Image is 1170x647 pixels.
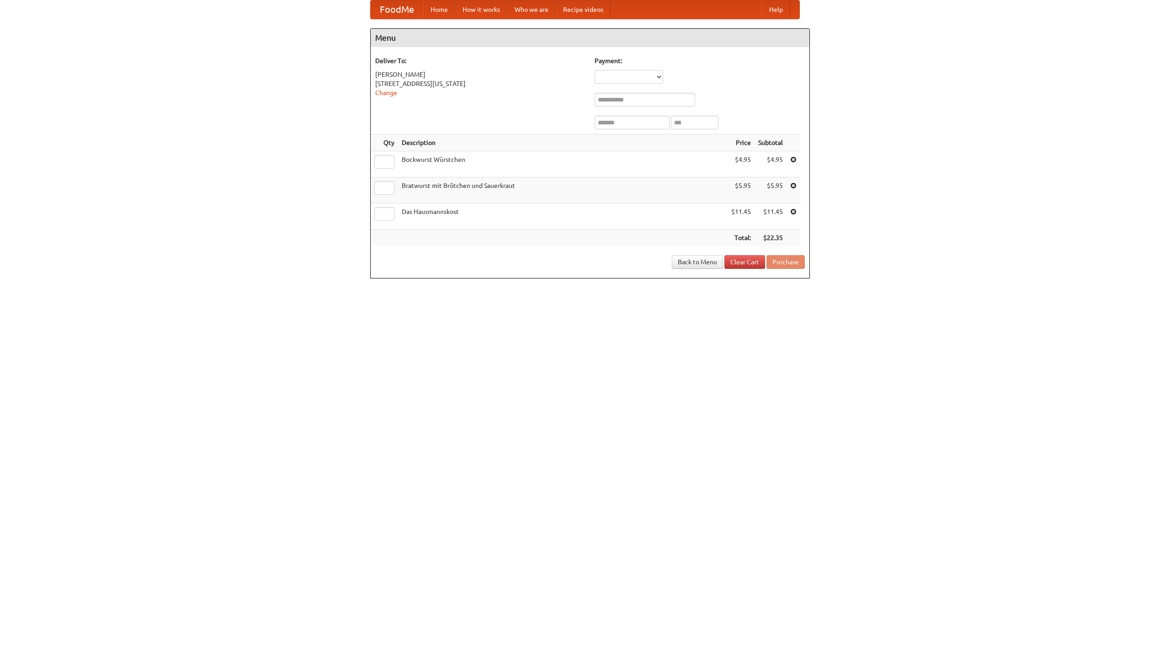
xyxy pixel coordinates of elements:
[398,177,728,203] td: Bratwurst mit Brötchen und Sauerkraut
[728,230,755,246] th: Total:
[755,203,787,230] td: $11.45
[728,177,755,203] td: $5.95
[375,56,585,65] h5: Deliver To:
[672,255,723,269] a: Back to Menu
[755,151,787,177] td: $4.95
[766,255,805,269] button: Purchase
[755,177,787,203] td: $5.95
[507,0,556,19] a: Who we are
[423,0,455,19] a: Home
[724,255,765,269] a: Clear Cart
[375,79,585,88] div: [STREET_ADDRESS][US_STATE]
[398,151,728,177] td: Bockwurst Würstchen
[375,89,397,96] a: Change
[755,230,787,246] th: $22.35
[728,203,755,230] td: $11.45
[455,0,507,19] a: How it works
[556,0,611,19] a: Recipe videos
[371,29,809,47] h4: Menu
[371,0,423,19] a: FoodMe
[755,134,787,151] th: Subtotal
[728,134,755,151] th: Price
[762,0,790,19] a: Help
[595,56,805,65] h5: Payment:
[375,70,585,79] div: [PERSON_NAME]
[398,203,728,230] td: Das Hausmannskost
[728,151,755,177] td: $4.95
[398,134,728,151] th: Description
[371,134,398,151] th: Qty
